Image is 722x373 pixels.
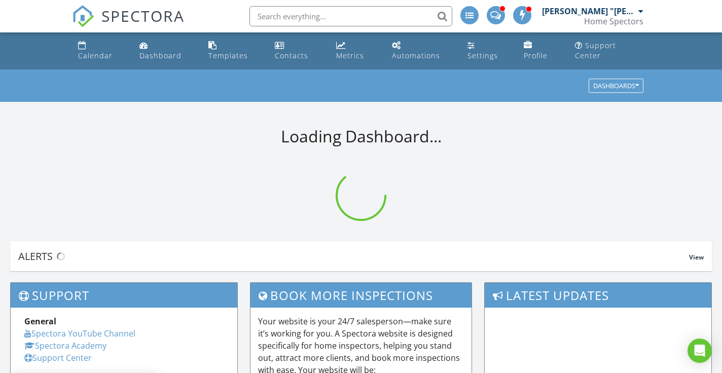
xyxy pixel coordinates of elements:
[332,36,380,65] a: Metrics
[584,16,643,26] div: Home Spectors
[24,328,135,339] a: Spectora YouTube Channel
[72,5,94,27] img: The Best Home Inspection Software - Spectora
[72,14,185,35] a: SPECTORA
[688,339,712,363] div: Open Intercom Messenger
[336,51,364,60] div: Metrics
[24,316,56,327] strong: General
[204,36,263,65] a: Templates
[589,79,643,93] button: Dashboards
[250,283,471,308] h3: Book More Inspections
[524,51,548,60] div: Profile
[571,36,648,65] a: Support Center
[135,36,196,65] a: Dashboard
[208,51,248,60] div: Templates
[388,36,455,65] a: Automations (Advanced)
[24,340,106,351] a: Spectora Academy
[485,283,711,308] h3: Latest Updates
[24,352,92,363] a: Support Center
[463,36,512,65] a: Settings
[18,249,689,263] div: Alerts
[139,51,182,60] div: Dashboard
[467,51,498,60] div: Settings
[689,253,704,262] span: View
[542,6,636,16] div: [PERSON_NAME] "[PERSON_NAME]" [PERSON_NAME]
[78,51,113,60] div: Calendar
[74,36,127,65] a: Calendar
[11,283,237,308] h3: Support
[593,83,639,90] div: Dashboards
[520,36,562,65] a: Company Profile
[392,51,440,60] div: Automations
[271,36,324,65] a: Contacts
[575,41,616,60] div: Support Center
[275,51,308,60] div: Contacts
[101,5,185,26] span: SPECTORA
[249,6,452,26] input: Search everything...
